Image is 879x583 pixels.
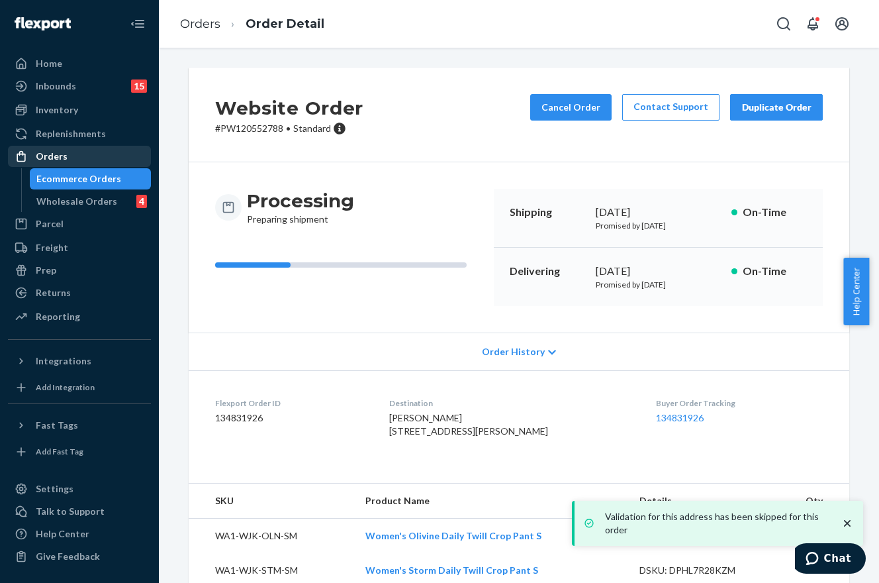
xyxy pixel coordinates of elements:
button: Integrations [8,350,151,372]
button: Open notifications [800,11,826,37]
div: Fast Tags [36,419,78,432]
p: Shipping [510,205,585,220]
button: Talk to Support [8,501,151,522]
span: Standard [293,123,331,134]
button: Give Feedback [8,546,151,567]
a: Orders [180,17,220,31]
div: Duplicate Order [741,101,811,114]
button: Open Search Box [770,11,797,37]
button: Cancel Order [530,94,612,121]
a: Settings [8,478,151,500]
div: Orders [36,150,68,163]
a: Home [8,53,151,74]
div: Inventory [36,103,78,117]
dd: 134831926 [215,411,368,425]
p: On-Time [743,205,807,220]
a: Reporting [8,306,151,327]
a: Women's Olivine Daily Twill Crop Pant S [365,530,541,541]
div: Talk to Support [36,505,105,518]
div: Give Feedback [36,550,100,563]
span: Order History [482,345,545,358]
p: On-Time [743,264,807,279]
div: Integrations [36,354,91,368]
div: Parcel [36,217,64,231]
a: Ecommerce Orders [30,168,152,189]
button: Duplicate Order [730,94,823,121]
a: Women's Storm Daily Twill Crop Pant S [365,564,538,576]
p: Promised by [DATE] [596,279,721,290]
a: Orders [8,146,151,167]
div: Help Center [36,527,89,541]
th: SKU [189,484,355,519]
div: [DATE] [596,264,721,279]
div: DSKU: DPHL7R28KZM [639,564,764,577]
button: Close Navigation [124,11,151,37]
p: Promised by [DATE] [596,220,721,231]
a: 134831926 [656,412,704,423]
svg: close toast [841,517,854,530]
h2: Website Order [215,94,363,122]
div: Freight [36,241,68,254]
dt: Buyer Order Tracking [656,397,823,409]
a: Replenishments [8,123,151,144]
div: 4 [136,195,147,208]
span: • [286,123,291,134]
div: Ecommerce Orders [36,172,121,185]
div: Prep [36,264,56,277]
a: Inventory [8,99,151,121]
a: Add Fast Tag [8,441,151,462]
th: Qty [774,484,849,519]
div: Add Integration [36,382,95,393]
p: Validation for this address has been skipped for this order [605,510,827,537]
div: [DATE] [596,205,721,220]
a: Parcel [8,213,151,235]
div: Preparing shipment [247,189,354,226]
ol: breadcrumbs [169,5,335,44]
span: [PERSON_NAME] [STREET_ADDRESS][PERSON_NAME] [389,412,548,437]
a: Help Center [8,523,151,545]
div: Inbounds [36,79,76,93]
th: Details [629,484,774,519]
a: Prep [8,260,151,281]
div: Returns [36,286,71,299]
a: Wholesale Orders4 [30,191,152,212]
h3: Processing [247,189,354,213]
button: Help Center [843,258,869,325]
th: Product Name [355,484,629,519]
a: Contact Support [622,94,719,121]
div: Reporting [36,310,80,323]
td: WA1-WJK-OLN-SM [189,519,355,554]
a: Order Detail [246,17,324,31]
a: Returns [8,282,151,303]
div: 15 [131,79,147,93]
div: Add Fast Tag [36,446,83,457]
a: Freight [8,237,151,258]
dt: Destination [389,397,635,409]
p: # PW120552788 [215,122,363,135]
button: Open account menu [829,11,855,37]
div: Wholesale Orders [36,195,117,208]
button: Fast Tags [8,415,151,436]
div: Home [36,57,62,70]
a: Inbounds15 [8,76,151,97]
a: Add Integration [8,377,151,398]
div: Replenishments [36,127,106,140]
div: Settings [36,482,73,496]
p: Delivering [510,264,585,279]
img: Flexport logo [15,17,71,30]
dt: Flexport Order ID [215,397,368,409]
iframe: Opens a widget where you can chat to one of our agents [795,543,866,576]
